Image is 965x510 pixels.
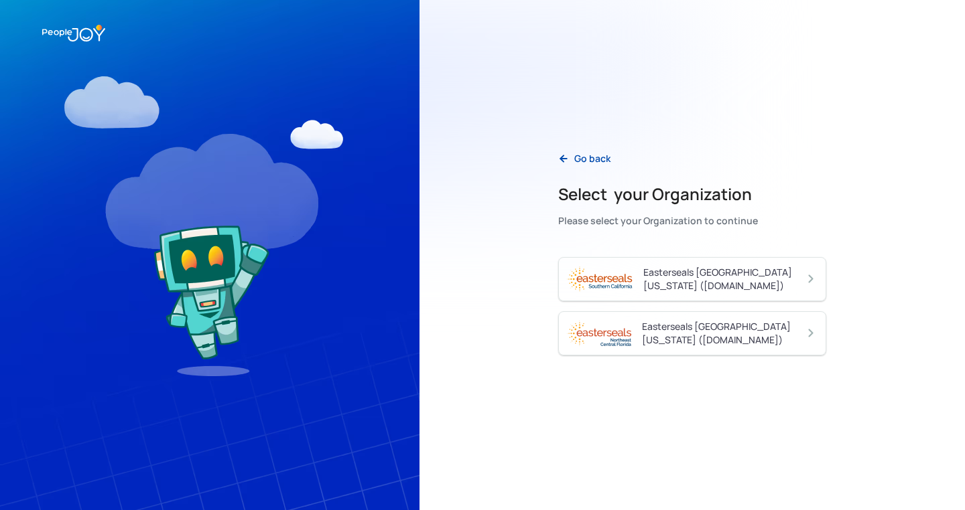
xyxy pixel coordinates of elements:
div: Easterseals [GEOGRAPHIC_DATA][US_STATE] ([DOMAIN_NAME]) [642,320,804,347]
h2: Select your Organization [558,183,758,205]
a: Easterseals [GEOGRAPHIC_DATA][US_STATE] ([DOMAIN_NAME]) [558,311,826,355]
a: Easterseals [GEOGRAPHIC_DATA][US_STATE] ([DOMAIN_NAME]) [558,257,826,301]
a: Go back [548,145,621,173]
div: Please select your Organization to continue [558,211,758,230]
div: Go back [574,152,610,165]
div: Easterseals [GEOGRAPHIC_DATA][US_STATE] ([DOMAIN_NAME]) [643,266,804,292]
